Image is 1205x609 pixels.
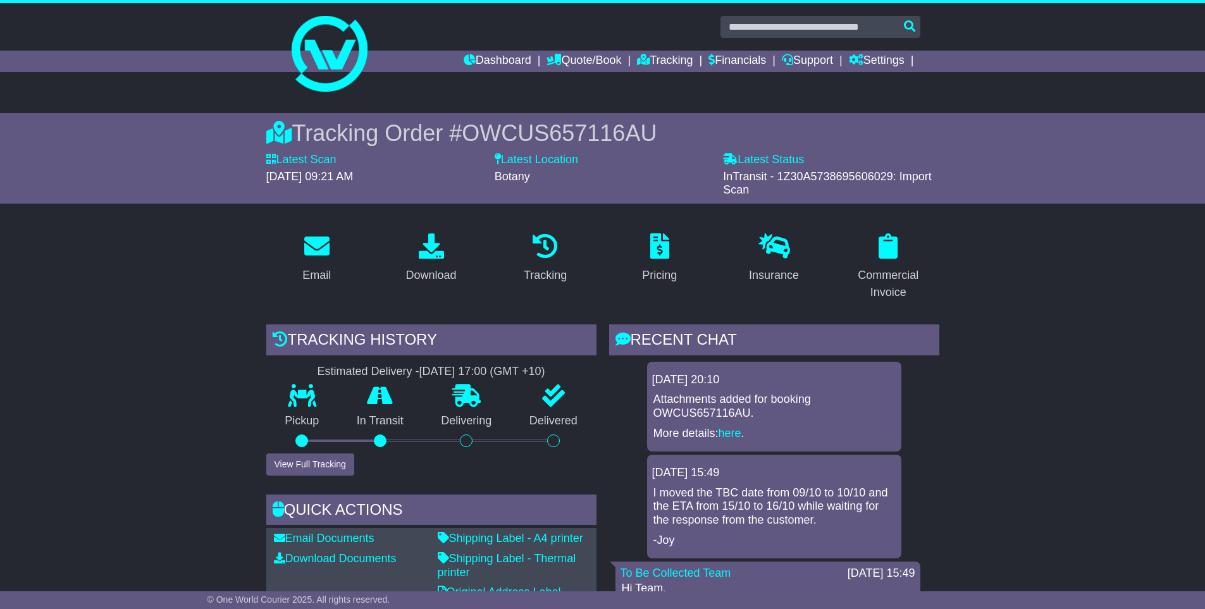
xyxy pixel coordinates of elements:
a: To Be Collected Team [621,567,731,579]
a: Email Documents [274,532,374,544]
div: [DATE] 17:00 (GMT +10) [419,365,545,379]
a: Tracking [637,51,693,72]
div: [DATE] 15:49 [848,567,915,581]
p: I moved the TBC date from 09/10 to 10/10 and the ETA from 15/10 to 16/10 while waiting for the re... [653,486,895,527]
span: OWCUS657116AU [462,120,657,146]
label: Latest Scan [266,153,337,167]
div: [DATE] 20:10 [652,373,896,387]
button: View Full Tracking [266,453,354,476]
a: Shipping Label - A4 printer [438,532,583,544]
a: Quote/Book [547,51,621,72]
div: Estimated Delivery - [266,365,596,379]
label: Latest Status [723,153,804,167]
span: [DATE] 09:21 AM [266,170,354,183]
span: © One World Courier 2025. All rights reserved. [207,594,390,605]
p: Delivered [510,414,596,428]
a: here [719,427,741,440]
p: Attachments added for booking OWCUS657116AU. [653,393,895,420]
div: Quick Actions [266,495,596,529]
p: In Transit [338,414,423,428]
a: Commercial Invoice [837,229,939,305]
a: Shipping Label - Thermal printer [438,552,576,579]
div: Tracking Order # [266,120,939,147]
div: Tracking history [266,324,596,359]
label: Latest Location [495,153,578,167]
div: Insurance [749,267,799,284]
p: Hi Team, [622,582,914,596]
a: Insurance [741,229,807,288]
a: Tracking [516,229,575,288]
a: Dashboard [464,51,531,72]
div: [DATE] 15:49 [652,466,896,480]
a: Support [782,51,833,72]
a: Settings [849,51,905,72]
p: -Joy [653,534,895,548]
p: Pickup [266,414,338,428]
p: Delivering [423,414,511,428]
div: Email [302,267,331,284]
a: Original Address Label [438,586,561,598]
div: Download [405,267,456,284]
a: Financials [708,51,766,72]
div: Commercial Invoice [846,267,931,301]
div: RECENT CHAT [609,324,939,359]
div: Pricing [642,267,677,284]
p: More details: . [653,427,895,441]
a: Email [294,229,339,288]
a: Pricing [634,229,685,288]
a: Download Documents [274,552,397,565]
div: Tracking [524,267,567,284]
span: Botany [495,170,530,183]
span: InTransit - 1Z30A5738695606029: Import Scan [723,170,932,197]
a: Download [397,229,464,288]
